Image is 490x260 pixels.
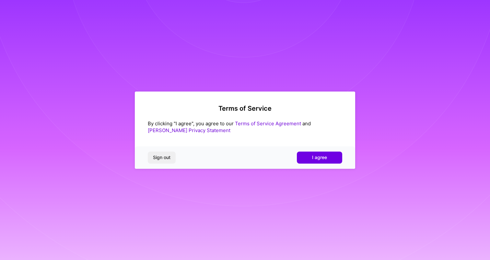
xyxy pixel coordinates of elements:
button: I agree [297,152,342,163]
span: I agree [312,154,327,161]
button: Sign out [148,152,176,163]
div: By clicking "I agree", you agree to our and [148,120,342,134]
a: [PERSON_NAME] Privacy Statement [148,127,230,133]
h2: Terms of Service [148,105,342,112]
span: Sign out [153,154,170,161]
a: Terms of Service Agreement [235,120,301,127]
